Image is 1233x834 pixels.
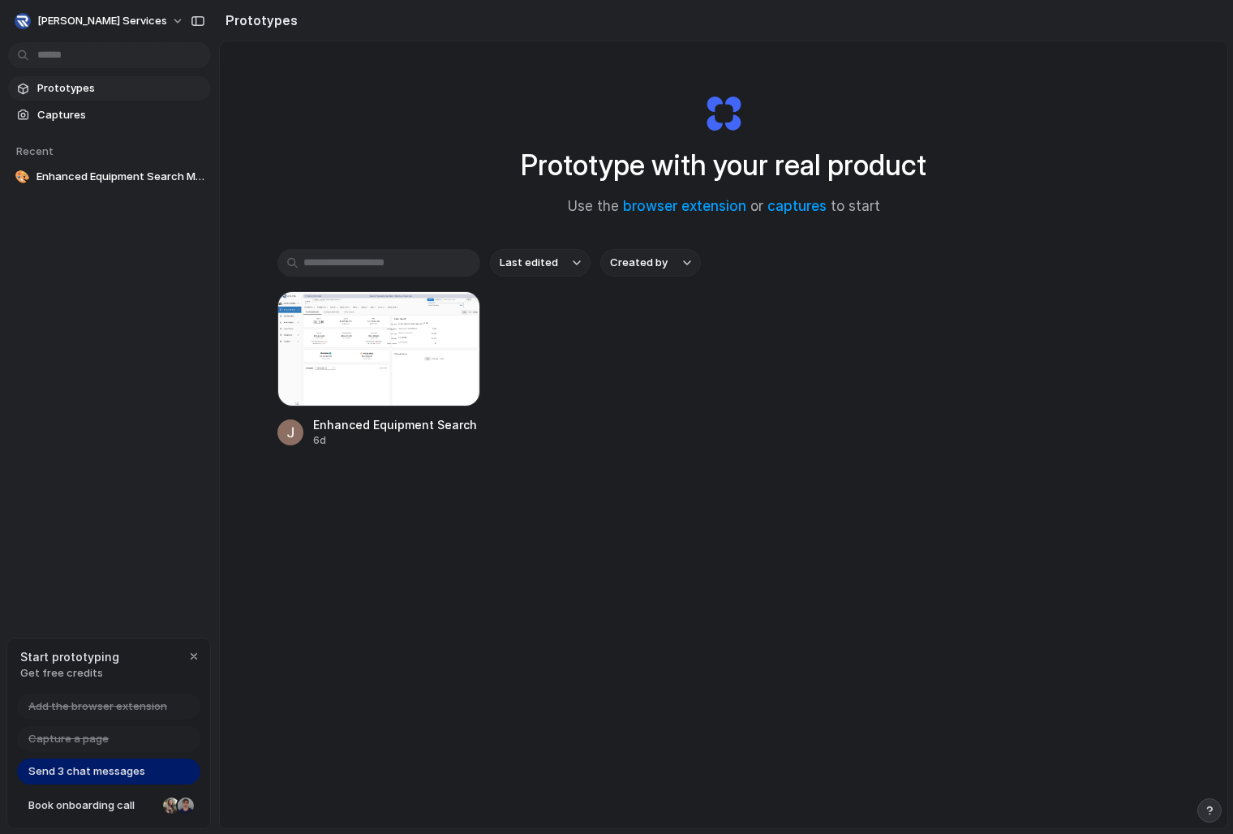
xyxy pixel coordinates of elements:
[28,763,145,780] span: Send 3 chat messages
[161,796,181,815] div: Nicole Kubica
[37,107,204,123] span: Captures
[600,249,701,277] button: Created by
[8,8,192,34] button: [PERSON_NAME] Services
[20,648,119,665] span: Start prototyping
[313,416,480,433] div: Enhanced Equipment Search Mode
[610,255,668,271] span: Created by
[37,169,204,185] span: Enhanced Equipment Search Mode
[20,665,119,681] span: Get free credits
[8,76,211,101] a: Prototypes
[16,144,54,157] span: Recent
[28,699,167,715] span: Add the browser extension
[219,11,298,30] h2: Prototypes
[17,793,200,819] a: Book onboarding call
[15,169,30,185] div: 🎨
[37,13,167,29] span: [PERSON_NAME] Services
[277,291,480,448] a: Enhanced Equipment Search ModeEnhanced Equipment Search Mode6d
[176,796,195,815] div: Christian Iacullo
[37,80,204,97] span: Prototypes
[490,249,591,277] button: Last edited
[313,433,480,448] div: 6d
[767,198,827,214] a: captures
[568,196,880,217] span: Use the or to start
[28,797,157,814] span: Book onboarding call
[623,198,746,214] a: browser extension
[8,165,211,189] a: 🎨Enhanced Equipment Search Mode
[500,255,558,271] span: Last edited
[28,731,109,747] span: Capture a page
[521,144,926,187] h1: Prototype with your real product
[8,103,211,127] a: Captures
